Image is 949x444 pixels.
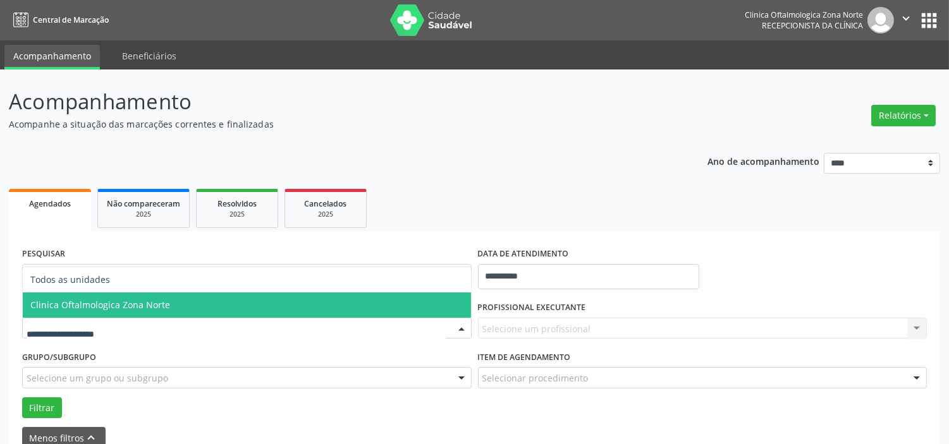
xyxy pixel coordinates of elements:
[27,371,168,385] span: Selecione um grupo ou subgrupo
[113,45,185,67] a: Beneficiários
[918,9,940,32] button: apps
[22,347,96,367] label: Grupo/Subgrupo
[478,347,571,367] label: Item de agendamento
[9,9,109,30] a: Central de Marcação
[4,45,100,69] a: Acompanhamento
[217,198,257,209] span: Resolvidos
[107,198,180,209] span: Não compareceram
[30,299,170,311] span: Clinica Oftalmologica Zona Norte
[107,210,180,219] div: 2025
[9,86,661,117] p: Acompanhamento
[894,7,918,33] button: 
[899,11,913,25] i: 
[482,371,589,385] span: Selecionar procedimento
[22,397,62,419] button: Filtrar
[762,20,863,31] span: Recepcionista da clínica
[30,273,110,285] span: Todos as unidades
[9,117,661,131] p: Acompanhe a situação das marcações correntes e finalizadas
[22,244,65,264] label: PESQUISAR
[745,9,863,20] div: Clinica Oftalmologica Zona Norte
[29,198,71,209] span: Agendados
[305,198,347,209] span: Cancelados
[478,298,586,318] label: PROFISSIONAL EXECUTANTE
[205,210,269,219] div: 2025
[478,244,569,264] label: DATA DE ATENDIMENTO
[294,210,357,219] div: 2025
[707,153,819,169] p: Ano de acompanhamento
[871,105,936,126] button: Relatórios
[33,15,109,25] span: Central de Marcação
[867,7,894,33] img: img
